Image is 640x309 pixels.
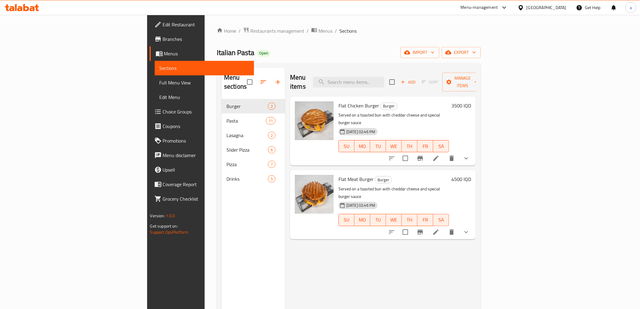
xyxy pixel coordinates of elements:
[257,50,271,57] div: Open
[150,148,254,163] a: Menu disclaimer
[357,215,368,224] span: MO
[386,76,398,88] span: Select section
[338,140,355,152] button: SU
[355,140,370,152] button: MO
[341,142,352,151] span: SU
[150,119,254,133] a: Coupons
[526,4,566,11] div: [GEOGRAPHIC_DATA]
[166,212,175,220] span: 1.0.0
[243,27,304,35] a: Restaurants management
[160,94,249,101] span: Edit Menu
[295,175,334,214] img: Flat Meat Burger
[375,176,392,183] div: Burger
[150,133,254,148] a: Promotions
[413,151,427,166] button: Branch-specific-item
[338,185,449,200] p: Served on a toasted bun with cheddar cheese and special burger sauce
[217,27,481,35] nav: breadcrumb
[420,215,431,224] span: FR
[222,97,285,189] nav: Menu sections
[375,176,392,183] span: Burger
[373,215,384,224] span: TU
[418,77,442,87] span: Select section first
[386,214,402,226] button: WE
[226,103,268,110] span: Burger
[370,214,386,226] button: TU
[459,151,473,166] button: show more
[451,101,471,110] h6: 3500 IQD
[163,166,249,173] span: Upsell
[373,142,384,151] span: TU
[463,155,470,162] svg: Show Choices
[442,73,483,91] button: Manage items
[463,228,470,236] svg: Show Choices
[268,161,275,168] div: items
[459,225,473,239] button: show more
[400,79,416,86] span: Add
[226,146,268,153] div: Slider Pizza
[338,111,449,127] p: Served on a toasted bun with cheddar cheese and special burger sauce
[257,51,271,56] span: Open
[444,151,459,166] button: delete
[381,103,397,110] span: Burger
[150,17,254,32] a: Edit Restaurant
[344,202,378,208] span: [DATE] 02:46 PM
[268,133,275,138] span: 2
[163,21,249,28] span: Edit Restaurant
[442,47,481,58] button: export
[155,90,254,104] a: Edit Menu
[163,35,249,43] span: Branches
[150,228,189,236] a: Support.OpsPlatform
[420,142,431,151] span: FR
[404,142,415,151] span: TH
[150,192,254,206] a: Grocery Checklist
[295,101,334,140] img: Flat Chicken Burger
[226,117,266,124] div: Pasta
[355,214,370,226] button: MO
[155,75,254,90] a: Full Menu View
[222,172,285,186] div: Drinks5
[150,212,165,220] span: Version:
[226,161,268,168] div: Pizza
[447,49,476,56] span: export
[150,177,254,192] a: Coverage Report
[222,143,285,157] div: Slider Pizza6
[150,32,254,46] a: Branches
[307,27,309,35] li: /
[447,74,478,90] span: Manage items
[339,27,357,35] span: Sections
[250,27,304,35] span: Restaurants management
[384,225,399,239] button: sort-choices
[357,142,368,151] span: MO
[386,140,402,152] button: WE
[266,118,275,124] span: 11
[338,175,374,184] span: Flat Meat Burger
[222,128,285,143] div: Lasagna2
[268,147,275,153] span: 6
[335,27,337,35] li: /
[388,215,399,224] span: WE
[243,76,256,88] span: Select all sections
[398,77,418,87] button: Add
[402,214,417,226] button: TH
[226,175,268,182] span: Drinks
[436,215,447,224] span: SA
[461,4,498,11] div: Menu-management
[268,104,275,109] span: 2
[268,103,275,110] div: items
[155,61,254,75] a: Sections
[150,163,254,177] a: Upsell
[399,226,412,238] span: Select to update
[271,75,285,89] button: Add section
[413,225,427,239] button: Branch-specific-item
[417,214,433,226] button: FR
[344,129,378,135] span: [DATE] 02:46 PM
[402,140,417,152] button: TH
[318,27,332,35] span: Menus
[226,132,268,139] div: Lasagna
[290,73,306,91] h2: Menu items
[398,77,418,87] span: Add item
[268,146,275,153] div: items
[451,175,471,183] h6: 4500 IQD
